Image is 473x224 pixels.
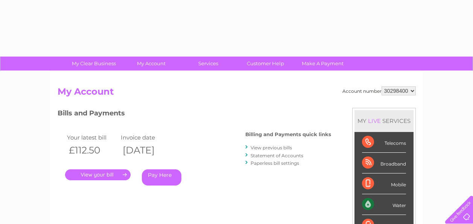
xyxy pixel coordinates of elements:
h4: Billing and Payments quick links [245,132,331,137]
h2: My Account [58,86,416,101]
a: . [65,169,131,180]
a: My Account [120,57,182,71]
div: Mobile [362,173,406,194]
a: View previous bills [251,145,292,150]
th: [DATE] [119,143,173,158]
div: Account number [342,86,416,95]
a: Statement of Accounts [251,153,303,158]
a: Paperless bill settings [251,160,299,166]
a: Pay Here [142,169,181,186]
th: £112.50 [65,143,119,158]
a: Customer Help [234,57,297,71]
a: My Clear Business [63,57,125,71]
td: Invoice date [119,132,173,143]
div: LIVE [367,117,382,124]
div: MY SERVICES [354,110,414,132]
a: Services [177,57,239,71]
h3: Bills and Payments [58,108,331,121]
div: Telecoms [362,132,406,153]
div: Broadband [362,153,406,173]
td: Your latest bill [65,132,119,143]
div: Water [362,194,406,215]
a: Make A Payment [292,57,354,71]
